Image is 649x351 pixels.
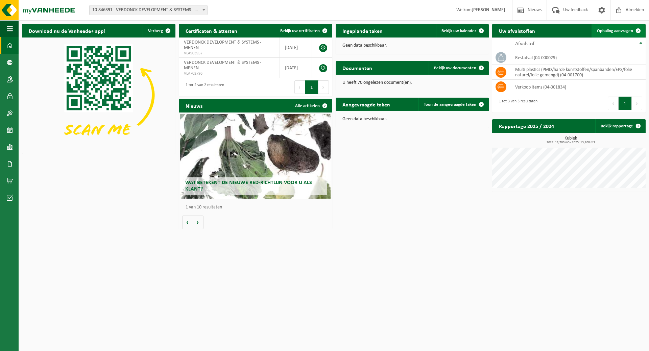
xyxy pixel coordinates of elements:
[184,60,261,71] span: VERDONCK DEVELOPMENT & SYSTEMS - MENEN
[515,41,534,47] span: Afvalstof
[318,80,329,94] button: Next
[182,80,224,95] div: 1 tot 2 van 2 resultaten
[592,24,645,37] a: Ophaling aanvragen
[182,216,193,229] button: Vorige
[418,98,488,111] a: Toon de aangevraagde taken
[180,114,331,199] a: Wat betekent de nieuwe RED-richtlijn voor u als klant?
[184,51,275,56] span: VLA903957
[424,102,476,107] span: Toon de aangevraagde taken
[305,80,318,94] button: 1
[342,80,482,85] p: U heeft 70 ongelezen document(en).
[89,5,208,15] span: 10-846391 - VERDONCK DEVELOPMENT & SYSTEMS - MENEN
[280,37,312,58] td: [DATE]
[336,61,379,74] h2: Documenten
[429,61,488,75] a: Bekijk uw documenten
[510,80,646,94] td: verkoop items (04-001834)
[179,99,209,112] h2: Nieuws
[280,58,312,78] td: [DATE]
[436,24,488,37] a: Bekijk uw kalender
[496,96,537,111] div: 1 tot 3 van 3 resultaten
[496,141,646,144] span: 2024: 18,700 m3 - 2025: 13,200 m3
[510,65,646,80] td: multi plastics (PMD/harde kunststoffen/spanbanden/EPS/folie naturel/folie gemengd) (04-001700)
[143,24,175,37] button: Verberg
[148,29,163,33] span: Verberg
[290,99,332,112] a: Alle artikelen
[185,180,312,192] span: Wat betekent de nieuwe RED-richtlijn voor u als klant?
[294,80,305,94] button: Previous
[595,119,645,133] a: Bekijk rapportage
[193,216,203,229] button: Volgende
[496,136,646,144] h3: Kubiek
[492,24,542,37] h2: Uw afvalstoffen
[179,24,244,37] h2: Certificaten & attesten
[342,117,482,122] p: Geen data beschikbaar.
[632,97,642,110] button: Next
[184,71,275,76] span: VLA702796
[184,40,261,50] span: VERDONCK DEVELOPMENT & SYSTEMS - MENEN
[90,5,207,15] span: 10-846391 - VERDONCK DEVELOPMENT & SYSTEMS - MENEN
[597,29,633,33] span: Ophaling aanvragen
[619,97,632,110] button: 1
[342,43,482,48] p: Geen data beschikbaar.
[22,37,175,152] img: Download de VHEPlus App
[280,29,320,33] span: Bekijk uw certificaten
[22,24,112,37] h2: Download nu de Vanheede+ app!
[472,7,505,12] strong: [PERSON_NAME]
[608,97,619,110] button: Previous
[336,24,389,37] h2: Ingeplande taken
[186,205,329,210] p: 1 van 10 resultaten
[336,98,397,111] h2: Aangevraagde taken
[510,50,646,65] td: restafval (04-000029)
[441,29,476,33] span: Bekijk uw kalender
[434,66,476,70] span: Bekijk uw documenten
[492,119,561,132] h2: Rapportage 2025 / 2024
[275,24,332,37] a: Bekijk uw certificaten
